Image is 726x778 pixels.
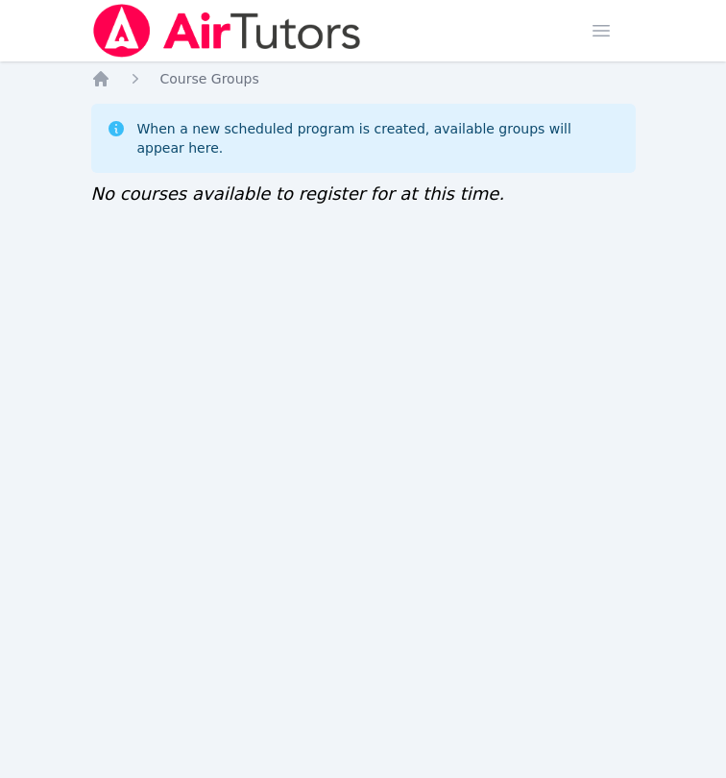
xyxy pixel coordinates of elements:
a: Course Groups [160,69,259,88]
span: Course Groups [160,71,259,86]
img: Air Tutors [91,4,363,58]
span: No courses available to register for at this time. [91,183,505,204]
nav: Breadcrumb [91,69,636,88]
div: When a new scheduled program is created, available groups will appear here. [137,119,620,158]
